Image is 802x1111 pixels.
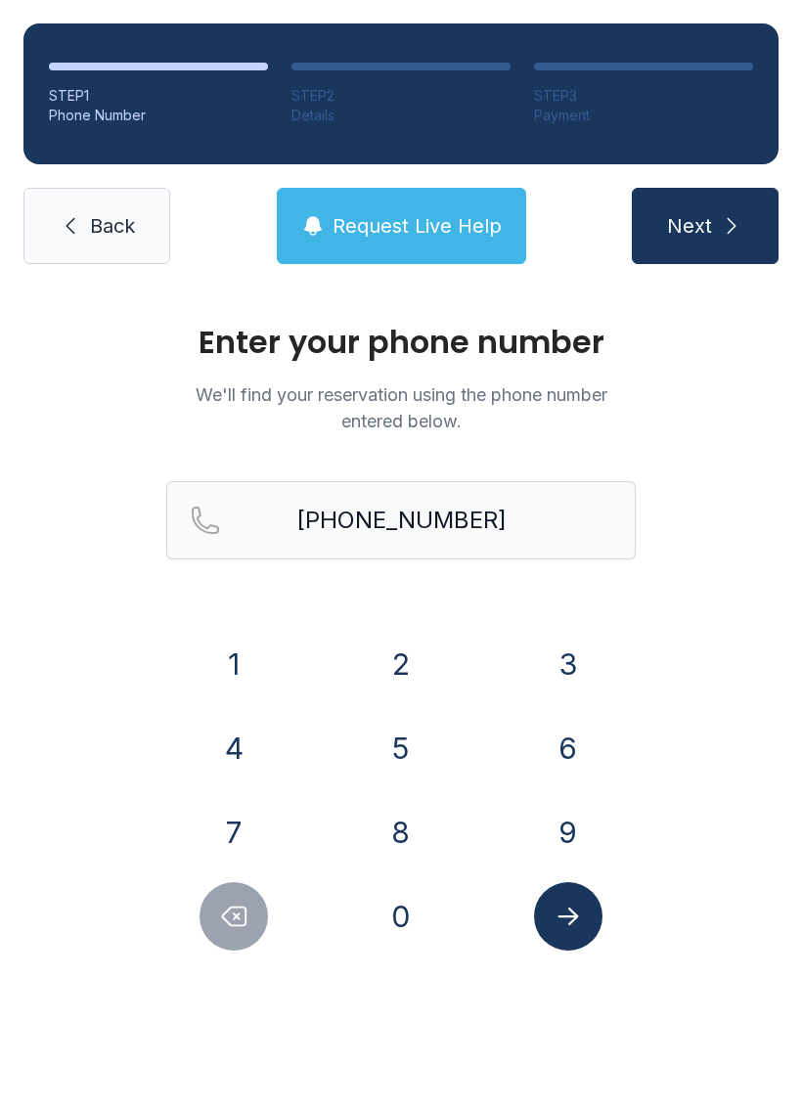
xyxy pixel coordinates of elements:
button: 1 [200,630,268,698]
h1: Enter your phone number [166,327,636,358]
button: Delete number [200,882,268,951]
p: We'll find your reservation using the phone number entered below. [166,381,636,434]
div: Details [291,106,511,125]
button: 3 [534,630,602,698]
button: 6 [534,714,602,782]
input: Reservation phone number [166,481,636,559]
span: Next [667,212,712,240]
button: 0 [367,882,435,951]
button: 7 [200,798,268,867]
button: 9 [534,798,602,867]
span: Request Live Help [333,212,502,240]
div: Payment [534,106,753,125]
span: Back [90,212,135,240]
button: 8 [367,798,435,867]
div: Phone Number [49,106,268,125]
button: 2 [367,630,435,698]
div: STEP 2 [291,86,511,106]
button: 4 [200,714,268,782]
div: STEP 3 [534,86,753,106]
div: STEP 1 [49,86,268,106]
button: 5 [367,714,435,782]
button: Submit lookup form [534,882,602,951]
